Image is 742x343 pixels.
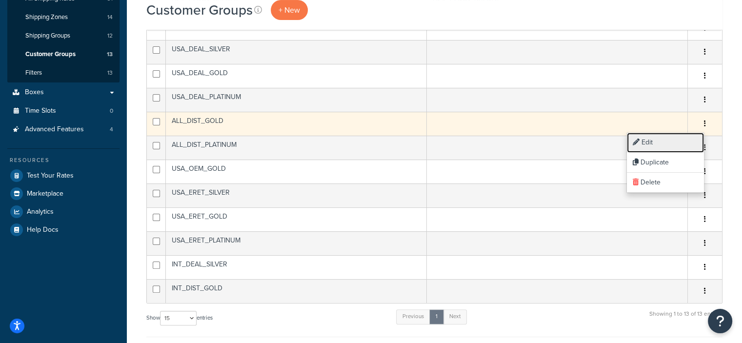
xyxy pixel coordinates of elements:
span: Customer Groups [25,50,76,59]
span: Shipping Zones [25,13,68,21]
h1: Customer Groups [146,0,253,20]
span: Advanced Features [25,125,84,134]
label: Show entries [146,311,213,325]
a: Edit [627,133,704,153]
a: Marketplace [7,185,120,202]
span: Time Slots [25,107,56,115]
td: USA_OEM_GOLD [166,160,427,183]
span: Marketplace [27,190,63,198]
a: Filters 13 [7,64,120,82]
a: Customer Groups 13 [7,45,120,63]
li: Time Slots [7,102,120,120]
span: Boxes [25,88,44,97]
span: Test Your Rates [27,172,74,180]
li: Shipping Groups [7,27,120,45]
td: ALL_DIST_PLATINUM [166,136,427,160]
a: Duplicate [627,153,704,173]
a: Advanced Features 4 [7,121,120,139]
a: Time Slots 0 [7,102,120,120]
a: Delete [627,173,704,193]
span: Analytics [27,208,54,216]
span: 4 [110,125,113,134]
a: Analytics [7,203,120,221]
span: + New [279,4,300,16]
span: Shipping Groups [25,32,70,40]
li: Advanced Features [7,121,120,139]
a: Previous [396,309,430,324]
a: Shipping Groups 12 [7,27,120,45]
td: ALL_DIST_GOLD [166,112,427,136]
li: Shipping Zones [7,8,120,26]
span: 13 [107,50,113,59]
a: Boxes [7,83,120,101]
td: USA_DEAL_SILVER [166,40,427,64]
select: Showentries [160,311,197,325]
li: Filters [7,64,120,82]
div: Resources [7,156,120,164]
span: 0 [110,107,113,115]
td: INT_DIST_GOLD [166,279,427,303]
button: Open Resource Center [708,309,732,333]
td: INT_DEAL_SILVER [166,255,427,279]
td: USA_ERET_GOLD [166,207,427,231]
span: Filters [25,69,42,77]
a: Test Your Rates [7,167,120,184]
span: 14 [107,13,113,21]
a: Help Docs [7,221,120,239]
span: 13 [107,69,113,77]
a: Shipping Zones 14 [7,8,120,26]
td: USA_DEAL_GOLD [166,64,427,88]
td: USA_ERET_SILVER [166,183,427,207]
li: Customer Groups [7,45,120,63]
a: Next [443,309,467,324]
span: Help Docs [27,226,59,234]
div: Showing 1 to 13 of 13 entries [649,308,722,329]
a: 1 [429,309,444,324]
td: USA_ERET_PLATINUM [166,231,427,255]
span: 12 [107,32,113,40]
td: USA_DEAL_PLATINUM [166,88,427,112]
